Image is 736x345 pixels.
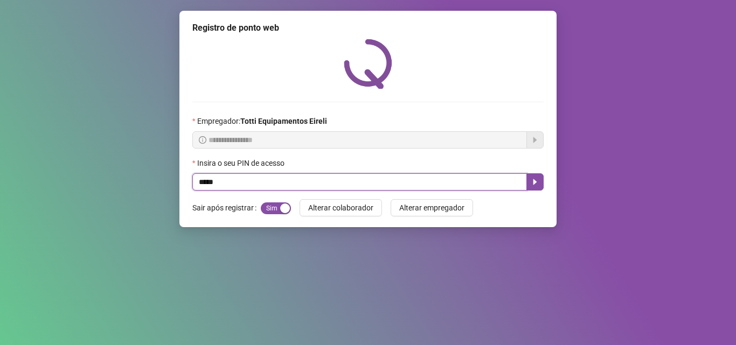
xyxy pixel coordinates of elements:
span: caret-right [531,178,539,186]
button: Alterar empregador [391,199,473,216]
label: Sair após registrar [192,199,261,216]
span: Empregador : [197,115,327,127]
label: Insira o seu PIN de acesso [192,157,291,169]
strong: Totti Equipamentos Eireli [240,117,327,125]
button: Alterar colaborador [300,199,382,216]
span: Alterar empregador [399,202,464,214]
span: Alterar colaborador [308,202,373,214]
img: QRPoint [344,39,392,89]
span: info-circle [199,136,206,144]
div: Registro de ponto web [192,22,544,34]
